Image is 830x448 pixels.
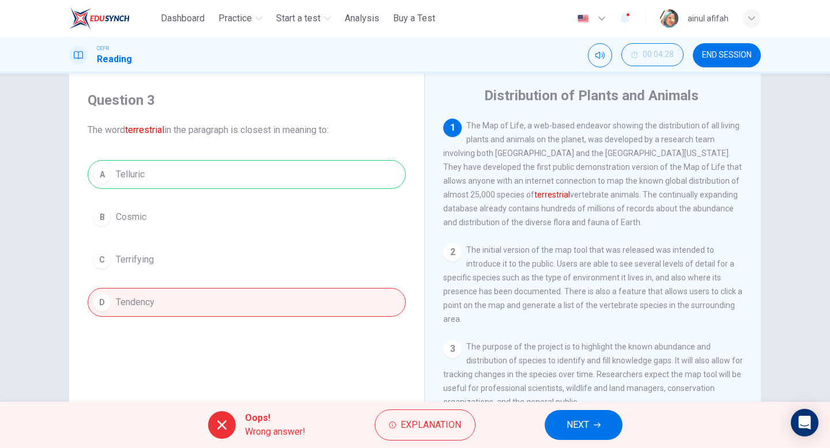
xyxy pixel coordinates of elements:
h1: Reading [97,52,132,66]
button: Analysis [340,8,384,29]
button: NEXT [545,410,622,440]
span: CEFR [97,44,109,52]
button: 00:04:28 [621,43,684,66]
div: Open Intercom Messenger [791,409,818,436]
span: The initial version of the map tool that was released was intended to introduce it to the public.... [443,245,742,324]
span: Buy a Test [393,12,435,25]
span: Analysis [345,12,379,25]
button: Practice [214,8,267,29]
div: ainul afifah [688,12,729,25]
div: Mute [588,43,612,67]
span: 00:04:28 [643,50,674,59]
span: Oops! [245,411,305,425]
span: The word in the paragraph is closest in meaning to: [88,123,406,137]
button: Buy a Test [388,8,440,29]
span: END SESSION [702,51,752,60]
button: Start a test [271,8,335,29]
div: 2 [443,243,462,261]
h4: Question 3 [88,91,406,109]
div: Hide [621,43,684,67]
span: NEXT [567,417,589,433]
div: 3 [443,340,462,358]
div: 1 [443,119,462,137]
a: ELTC logo [69,7,156,30]
button: Explanation [375,409,476,441]
font: terrestrial [125,124,164,135]
font: terrestrial [534,190,570,199]
span: The Map of Life, a web-based endeavor showing the distribution of all living plants and animals o... [443,121,742,227]
span: Start a test [276,12,320,25]
span: Practice [218,12,252,25]
h4: Distribution of Plants and Animals [484,86,699,105]
button: END SESSION [693,43,761,67]
img: en [576,14,590,23]
span: Dashboard [161,12,205,25]
span: The purpose of the project is to highlight the known abundance and distribution of species to ide... [443,342,743,407]
button: Dashboard [156,8,209,29]
img: ELTC logo [69,7,130,30]
span: Wrong answer! [245,425,305,439]
img: Profile picture [660,9,678,28]
span: Explanation [401,417,461,433]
